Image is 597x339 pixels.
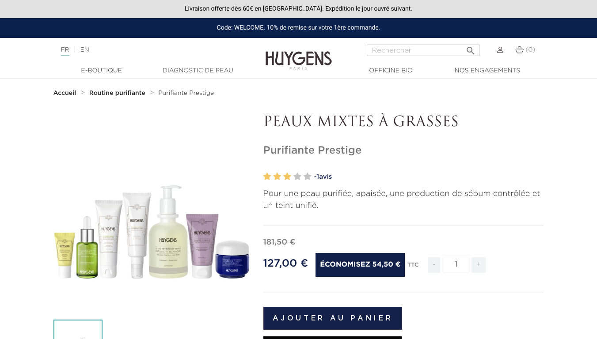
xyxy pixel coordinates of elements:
span: + [472,257,486,273]
button: Ajouter au panier [263,307,403,330]
label: 3 [283,170,291,183]
i:  [465,43,476,53]
a: Nos engagements [443,66,532,75]
label: 5 [304,170,312,183]
a: Officine Bio [347,66,435,75]
label: 2 [273,170,281,183]
a: Routine purifiante [89,90,148,97]
span: - [428,257,440,273]
a: Diagnostic de peau [154,66,242,75]
span: Économisez 54,50 € [316,253,405,277]
strong: Accueil [53,90,76,96]
a: Purifiante Prestige [158,90,214,97]
span: 127,00 € [263,258,308,269]
span: 181,50 € [263,238,296,246]
input: Quantité [443,257,469,272]
span: 1 [316,173,319,180]
span: Purifiante Prestige [158,90,214,96]
div: TTC [407,256,419,279]
a: -1avis [314,170,544,184]
p: PEAUX MIXTES À GRASSES [263,114,544,131]
label: 4 [293,170,301,183]
button:  [463,42,479,54]
p: Pour une peau purifiée, apaisée, une production de sébum contrôlée et un teint unifié. [263,188,544,212]
div: | [57,45,242,55]
strong: Routine purifiante [89,90,145,96]
a: FR [61,47,69,56]
a: Accueil [53,90,78,97]
a: E-Boutique [57,66,146,75]
label: 1 [263,170,271,183]
input: Rechercher [367,45,479,56]
a: EN [80,47,89,53]
span: (0) [525,47,535,53]
img: Huygens [266,37,332,71]
h1: Purifiante Prestige [263,144,544,157]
